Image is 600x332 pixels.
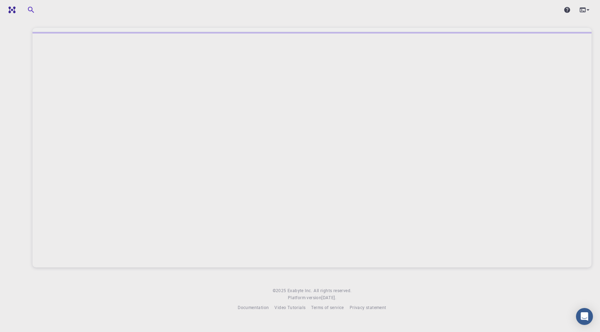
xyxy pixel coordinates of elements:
span: Video Tutorials [274,304,305,310]
span: Terms of service [311,304,344,310]
img: logo [6,6,16,13]
span: Privacy statement [350,304,386,310]
span: [DATE] . [321,295,336,300]
span: © 2025 [273,287,287,294]
a: Documentation [238,304,269,311]
span: Documentation [238,304,269,310]
span: Exabyte Inc. [287,288,312,293]
span: All rights reserved. [314,287,351,294]
a: Exabyte Inc. [287,287,312,294]
div: Open Intercom Messenger [576,308,593,325]
span: Platform version [288,294,321,301]
a: Privacy statement [350,304,386,311]
a: Terms of service [311,304,344,311]
a: [DATE]. [321,294,336,301]
a: Video Tutorials [274,304,305,311]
